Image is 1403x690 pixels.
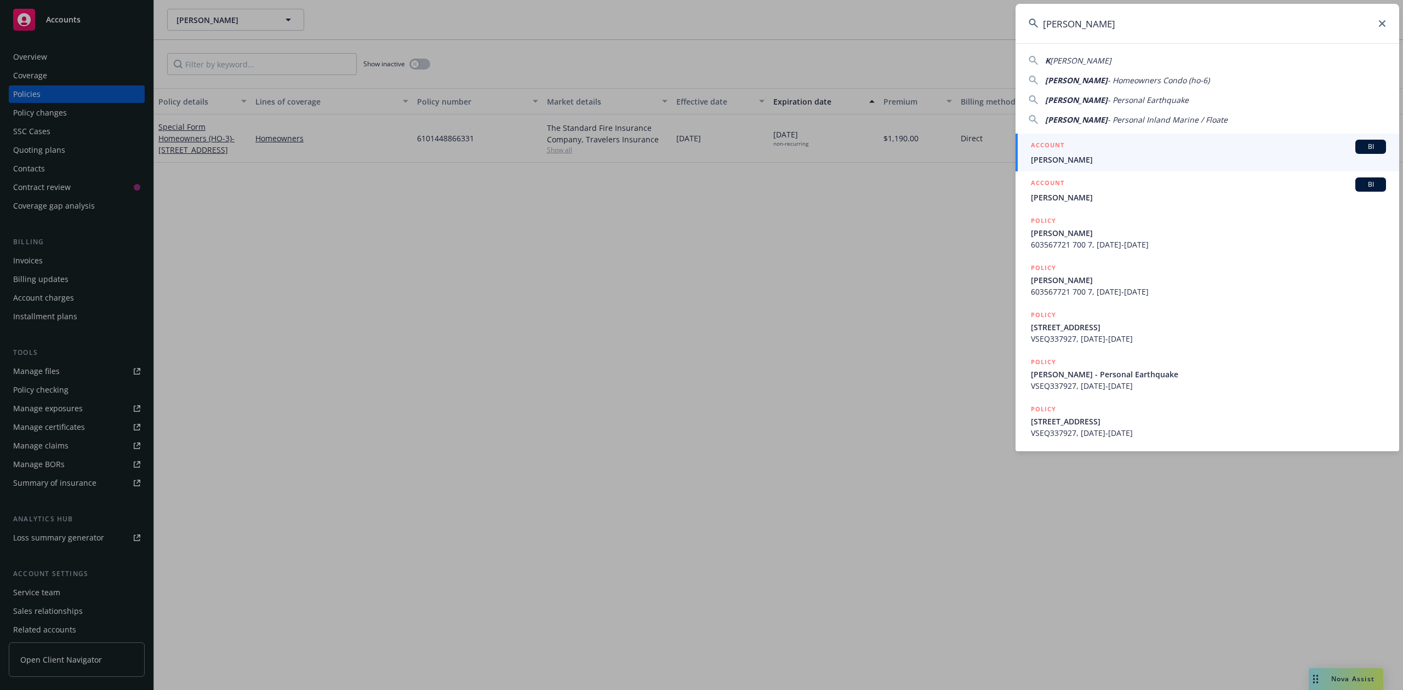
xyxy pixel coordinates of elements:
span: [PERSON_NAME] [1045,75,1108,85]
a: ACCOUNTBI[PERSON_NAME] [1016,134,1399,171]
span: [PERSON_NAME] [1045,95,1108,105]
span: 603567721 700 7, [DATE]-[DATE] [1031,286,1386,297]
span: [PERSON_NAME] [1031,227,1386,239]
input: Search... [1016,4,1399,43]
span: VSEQ337927, [DATE]-[DATE] [1031,380,1386,392]
span: [PERSON_NAME] [1031,192,1386,203]
h5: POLICY [1031,404,1056,415]
span: BI [1360,142,1382,152]
span: VSEQ337927, [DATE]-[DATE] [1031,427,1386,439]
h5: POLICY [1031,215,1056,226]
h5: ACCOUNT [1031,177,1064,191]
span: - Personal Earthquake [1108,95,1189,105]
a: POLICY[PERSON_NAME] - Personal EarthquakeVSEQ337927, [DATE]-[DATE] [1016,350,1399,398]
a: POLICY[STREET_ADDRESS]VSEQ337927, [DATE]-[DATE] [1016,398,1399,445]
a: ACCOUNTBI[PERSON_NAME] [1016,171,1399,209]
h5: POLICY [1031,262,1056,273]
span: [PERSON_NAME] [1031,154,1386,165]
span: [STREET_ADDRESS] [1031,416,1386,427]
span: [PERSON_NAME] - Personal Earthquake [1031,369,1386,380]
span: 603567721 700 7, [DATE]-[DATE] [1031,239,1386,250]
span: K [1045,55,1050,66]
span: [PERSON_NAME] [1050,55,1111,66]
span: - Personal Inland Marine / Floate [1108,114,1228,125]
span: [PERSON_NAME] [1045,114,1108,125]
a: POLICY[PERSON_NAME]603567721 700 7, [DATE]-[DATE] [1016,209,1399,256]
h5: POLICY [1031,357,1056,367]
h5: ACCOUNT [1031,140,1064,153]
a: POLICY[PERSON_NAME]603567721 700 7, [DATE]-[DATE] [1016,256,1399,303]
span: [PERSON_NAME] [1031,274,1386,286]
span: - Homeowners Condo (ho-6) [1108,75,1210,85]
h5: POLICY [1031,309,1056,320]
a: POLICY[STREET_ADDRESS]VSEQ337927, [DATE]-[DATE] [1016,303,1399,350]
span: BI [1360,180,1382,189]
span: VSEQ337927, [DATE]-[DATE] [1031,333,1386,344]
span: [STREET_ADDRESS] [1031,321,1386,333]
